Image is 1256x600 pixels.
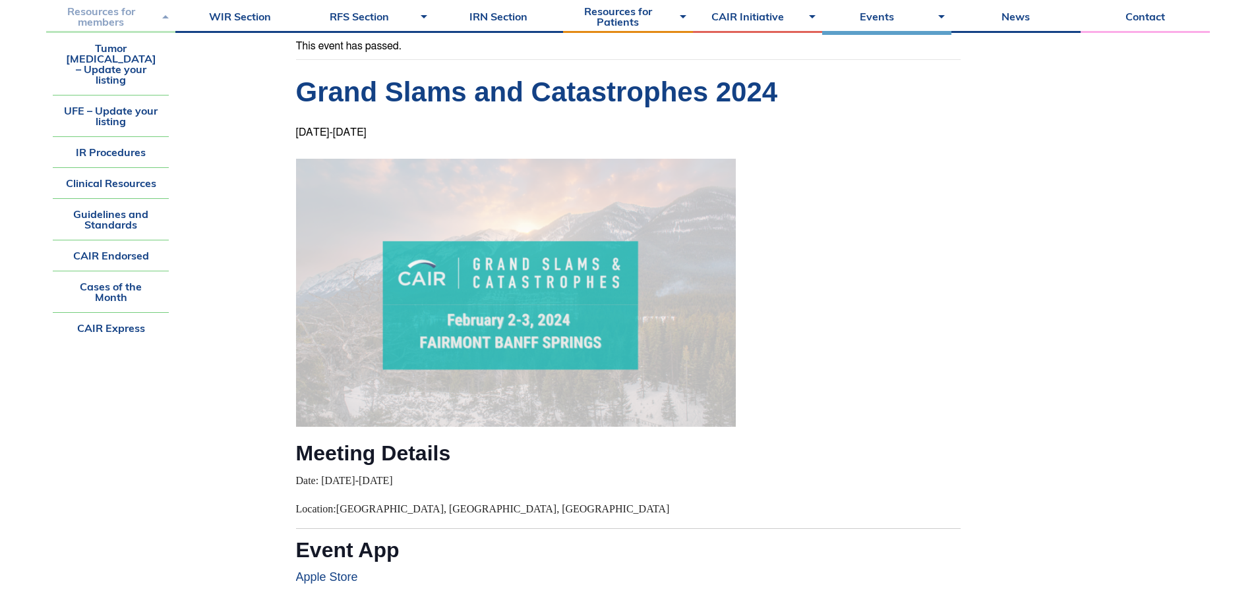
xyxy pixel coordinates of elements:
span: Meeting Details [296,441,451,465]
div: - [296,127,367,138]
a: CAIR Express [53,313,169,343]
span: Event App [296,538,400,562]
span: [DATE] [333,127,367,138]
a: CAIR Endorsed [53,240,169,271]
span: Location: [296,503,336,514]
a: Cases of the Month [53,271,169,312]
a: UFE – Update your listing [53,95,169,136]
a: IR Procedures [53,137,169,167]
a: Tumor [MEDICAL_DATA] – Update your listing [53,33,169,95]
span: Date: [DATE]-[DATE] [296,475,393,486]
a: Clinical Resources [53,168,169,198]
h1: Grand Slams and Catastrophes 2024 [296,73,961,111]
span: [DATE] [296,127,330,138]
a: Guidelines and Standards [53,199,169,240]
li: This event has passed. [296,41,961,51]
a: Apple Store [296,570,358,584]
span: [GEOGRAPHIC_DATA], [GEOGRAPHIC_DATA], [GEOGRAPHIC_DATA] [336,503,669,514]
